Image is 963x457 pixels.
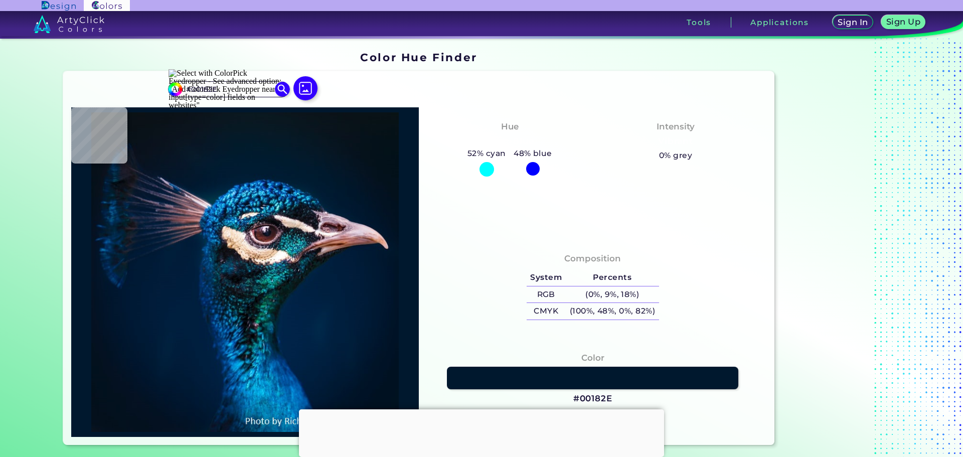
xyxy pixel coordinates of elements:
[581,351,604,365] h4: Color
[573,393,612,405] h3: #00182E
[42,1,75,11] img: ArtyClick Design logo
[687,19,711,26] h3: Tools
[182,82,275,96] input: type color..
[76,112,414,432] img: img_pavlin.jpg
[275,82,290,97] img: icon search
[169,69,289,109] img: Select with ColorPick Eyedropper - See advanced option: "Add ColorPick Eyedropper near input[type...
[654,135,698,147] h3: Vibrant
[564,251,621,266] h4: Composition
[778,48,904,449] iframe: Advertisement
[839,19,866,26] h5: Sign In
[360,50,477,65] h1: Color Hue Finder
[883,16,923,29] a: Sign Up
[501,119,519,134] h4: Hue
[835,16,872,29] a: Sign In
[566,269,659,286] h5: Percents
[299,409,664,454] iframe: Advertisement
[750,19,809,26] h3: Applications
[34,15,104,33] img: logo_artyclick_colors_white.svg
[527,303,566,320] h5: CMYK
[888,18,919,26] h5: Sign Up
[293,76,317,100] img: icon picture
[659,149,692,162] h5: 0% grey
[566,286,659,303] h5: (0%, 9%, 18%)
[463,147,510,160] h5: 52% cyan
[657,119,695,134] h4: Intensity
[527,269,566,286] h5: System
[510,147,556,160] h5: 48% blue
[566,303,659,320] h5: (100%, 48%, 0%, 82%)
[527,286,566,303] h5: RGB
[481,135,538,147] h3: Cyan-Blue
